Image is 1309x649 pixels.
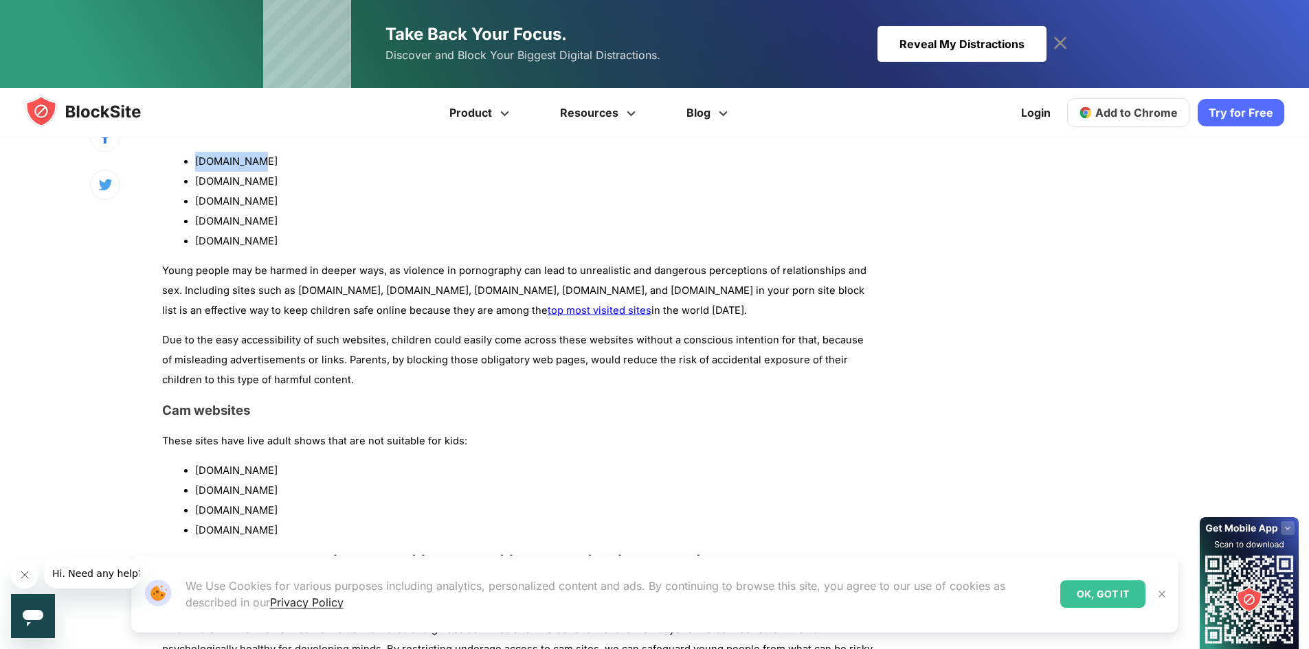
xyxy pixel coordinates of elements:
li: [DOMAIN_NAME] [195,172,875,192]
a: Blog [663,88,755,137]
iframe: Button to launch messaging window [11,594,55,638]
a: Try for Free [1198,99,1284,126]
p: We Use Cookies for various purposes including analytics, personalized content and ads. By continu... [186,578,1049,611]
span: Hi. Need any help? [8,10,99,21]
img: chrome-icon.svg [1079,106,1093,119]
li: [DOMAIN_NAME] [195,481,875,501]
span: Discover and Block Your Biggest Digital Distractions. [385,45,660,65]
iframe: Close message [11,561,38,589]
div: OK, GOT IT [1060,580,1145,608]
a: Add to Chrome [1067,98,1189,127]
img: Close [1156,589,1167,600]
li: [DOMAIN_NAME] [195,461,875,481]
p: Young people may be harmed in deeper ways, as violence in pornography can lead to unrealistic and... [162,261,875,320]
img: blocksite-icon.5d769676.svg [25,95,168,128]
a: Login [1013,96,1059,129]
div: Reveal My Distractions [877,26,1047,62]
button: Close [1153,585,1171,603]
iframe: Message from company [44,558,140,589]
a: Product [426,88,537,137]
li: [DOMAIN_NAME] [195,212,875,231]
li: [DOMAIN_NAME] [195,192,875,212]
h3: Cam websites [162,402,875,418]
a: top most visited sites [548,304,651,317]
li: [DOMAIN_NAME] [195,231,875,251]
span: Add to Chrome [1095,106,1178,119]
span: Take Back Your Focus. [385,24,567,44]
li: [DOMAIN_NAME] [195,501,875,521]
li: [DOMAIN_NAME] [195,521,875,540]
a: Privacy Policy [270,595,344,609]
li: [DOMAIN_NAME] [195,152,875,172]
p: Due to the easy accessibility of such websites, children could easily come across these websites ... [162,330,875,389]
p: These sites have live adult shows that are not suitable for kids: [162,431,875,451]
a: Resources [537,88,663,137]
